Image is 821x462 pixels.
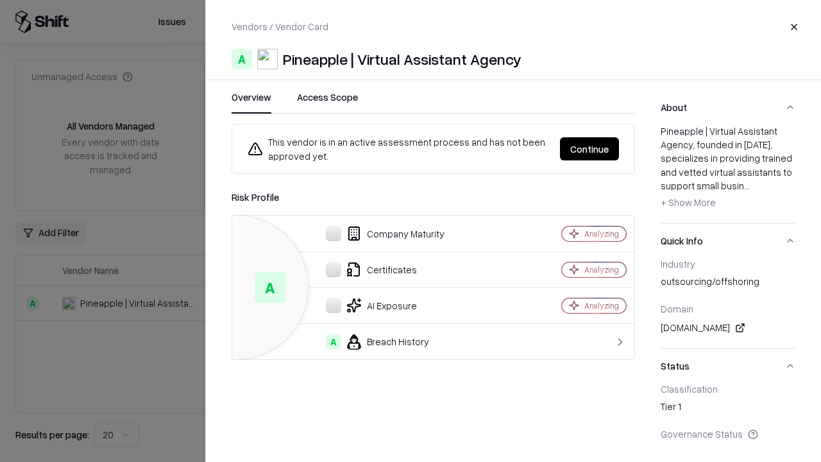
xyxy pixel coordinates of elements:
button: Overview [232,90,271,114]
div: outsourcing/offshoring [661,275,795,293]
button: Access Scope [297,90,358,114]
div: Domain [661,303,795,314]
div: About [661,124,795,223]
div: Pineapple | Virtual Assistant Agency [283,49,521,69]
div: Governance Status [661,428,795,440]
img: Pineapple | Virtual Assistant Agency [257,49,278,69]
button: About [661,90,795,124]
button: Quick Info [661,224,795,258]
span: ... [744,180,750,191]
div: Breach History [242,334,517,350]
div: This vendor is in an active assessment process and has not been approved yet. [248,135,550,163]
div: Risk Profile [232,189,635,205]
div: A [232,49,252,69]
div: Quick Info [661,258,795,348]
span: + Show More [661,196,716,208]
div: Classification [661,383,795,395]
div: Analyzing [584,300,619,311]
div: AI Exposure [242,298,517,313]
button: Continue [560,137,619,160]
div: Industry [661,258,795,269]
div: Company Maturity [242,226,517,241]
div: Analyzing [584,228,619,239]
div: A [326,334,341,350]
div: Pineapple | Virtual Assistant Agency, founded in [DATE], specializes in providing trained and vet... [661,124,795,213]
p: Vendors / Vendor Card [232,20,328,33]
div: [DOMAIN_NAME] [661,320,795,336]
div: A [255,272,285,303]
div: Certificates [242,262,517,277]
button: Status [661,349,795,383]
div: Analyzing [584,264,619,275]
div: Tier 1 [661,400,795,418]
button: + Show More [661,193,716,213]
